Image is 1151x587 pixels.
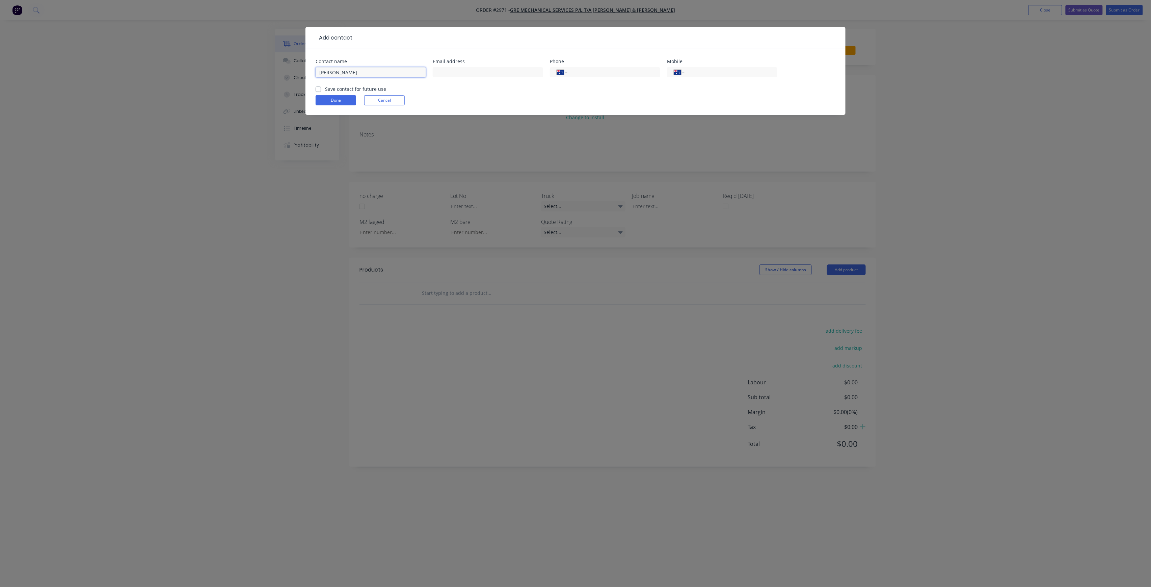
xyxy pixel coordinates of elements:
[325,85,386,93] label: Save contact for future use
[316,95,356,105] button: Done
[316,34,352,42] div: Add contact
[433,59,543,64] div: Email address
[550,59,660,64] div: Phone
[667,59,777,64] div: Mobile
[316,59,426,64] div: Contact name
[364,95,405,105] button: Cancel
